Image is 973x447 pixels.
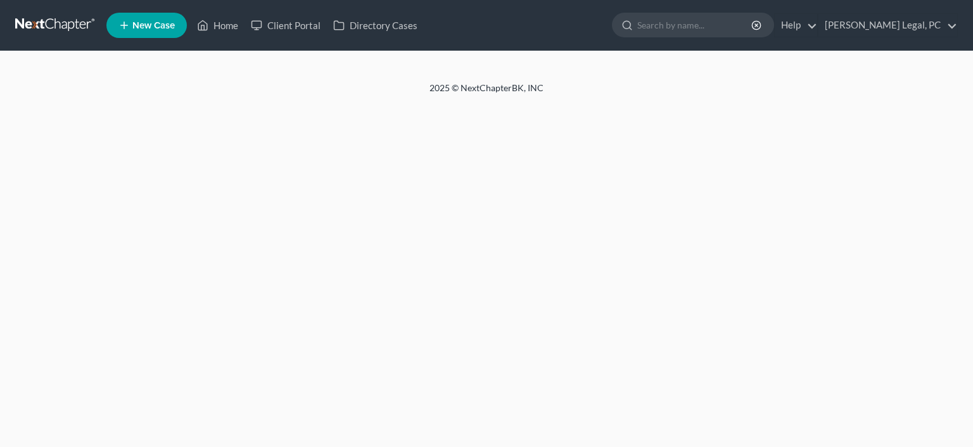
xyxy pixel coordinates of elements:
a: Home [191,14,245,37]
a: Help [775,14,817,37]
div: 2025 © NextChapterBK, INC [125,82,848,104]
span: New Case [132,21,175,30]
input: Search by name... [637,13,753,37]
a: [PERSON_NAME] Legal, PC [818,14,957,37]
a: Client Portal [245,14,327,37]
a: Directory Cases [327,14,424,37]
